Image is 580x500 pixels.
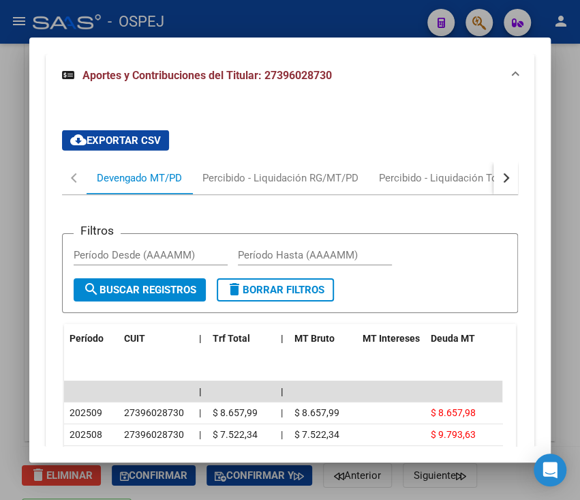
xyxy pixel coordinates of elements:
[74,223,121,238] h3: Filtros
[119,324,194,353] datatable-header-cell: CUIT
[357,324,425,353] datatable-header-cell: MT Intereses
[213,407,258,418] span: $ 8.657,99
[124,333,145,344] span: CUIT
[431,429,476,440] span: $ 9.793,63
[70,333,104,344] span: Período
[500,324,514,353] datatable-header-cell: |
[275,324,289,353] datatable-header-cell: |
[124,407,184,418] span: 27396028730
[294,333,335,344] span: MT Bruto
[226,281,243,297] mat-icon: delete
[534,454,566,486] div: Open Intercom Messenger
[289,324,357,353] datatable-header-cell: MT Bruto
[207,324,275,353] datatable-header-cell: Trf Total
[124,429,184,440] span: 27396028730
[281,333,284,344] span: |
[64,324,119,353] datatable-header-cell: Período
[62,130,169,151] button: Exportar CSV
[217,278,334,302] button: Borrar Filtros
[82,69,332,82] span: Aportes y Contribuciones del Titular: 27396028730
[202,171,358,186] div: Percibido - Liquidación RG/MT/PD
[194,324,207,353] datatable-header-cell: |
[294,407,339,418] span: $ 8.657,99
[281,386,284,397] span: |
[97,171,182,186] div: Devengado MT/PD
[363,333,420,344] span: MT Intereses
[226,284,324,296] span: Borrar Filtros
[213,429,258,440] span: $ 7.522,34
[74,278,206,302] button: Buscar Registros
[199,333,202,344] span: |
[431,407,476,418] span: $ 8.657,98
[83,284,196,296] span: Buscar Registros
[379,171,509,186] div: Percibido - Liquidación Total
[425,324,500,353] datatable-header-cell: Deuda MT
[83,281,100,297] mat-icon: search
[70,407,102,418] span: 202509
[70,134,161,147] span: Exportar CSV
[199,386,202,397] span: |
[294,429,339,440] span: $ 7.522,34
[431,333,475,344] span: Deuda MT
[199,429,201,440] span: |
[46,54,535,98] mat-expansion-panel-header: Aportes y Contribuciones del Titular: 27396028730
[281,407,283,418] span: |
[213,333,250,344] span: Trf Total
[70,429,102,440] span: 202508
[199,407,201,418] span: |
[70,132,87,148] mat-icon: cloud_download
[281,429,283,440] span: |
